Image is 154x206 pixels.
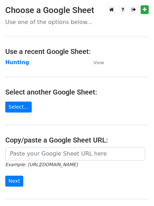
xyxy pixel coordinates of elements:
[86,59,104,66] a: View
[5,147,145,160] input: Paste your Google Sheet URL here
[5,18,149,26] p: Use one of the options below...
[5,88,149,96] h4: Select another Google Sheet:
[93,60,104,65] small: View
[5,162,78,167] small: Example: [URL][DOMAIN_NAME]
[5,136,149,144] h4: Copy/paste a Google Sheet URL:
[5,102,32,113] a: Select...
[5,5,149,16] h3: Choose a Google Sheet
[5,59,29,66] a: Hunting
[5,176,23,187] input: Next
[5,47,149,56] h4: Use a recent Google Sheet:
